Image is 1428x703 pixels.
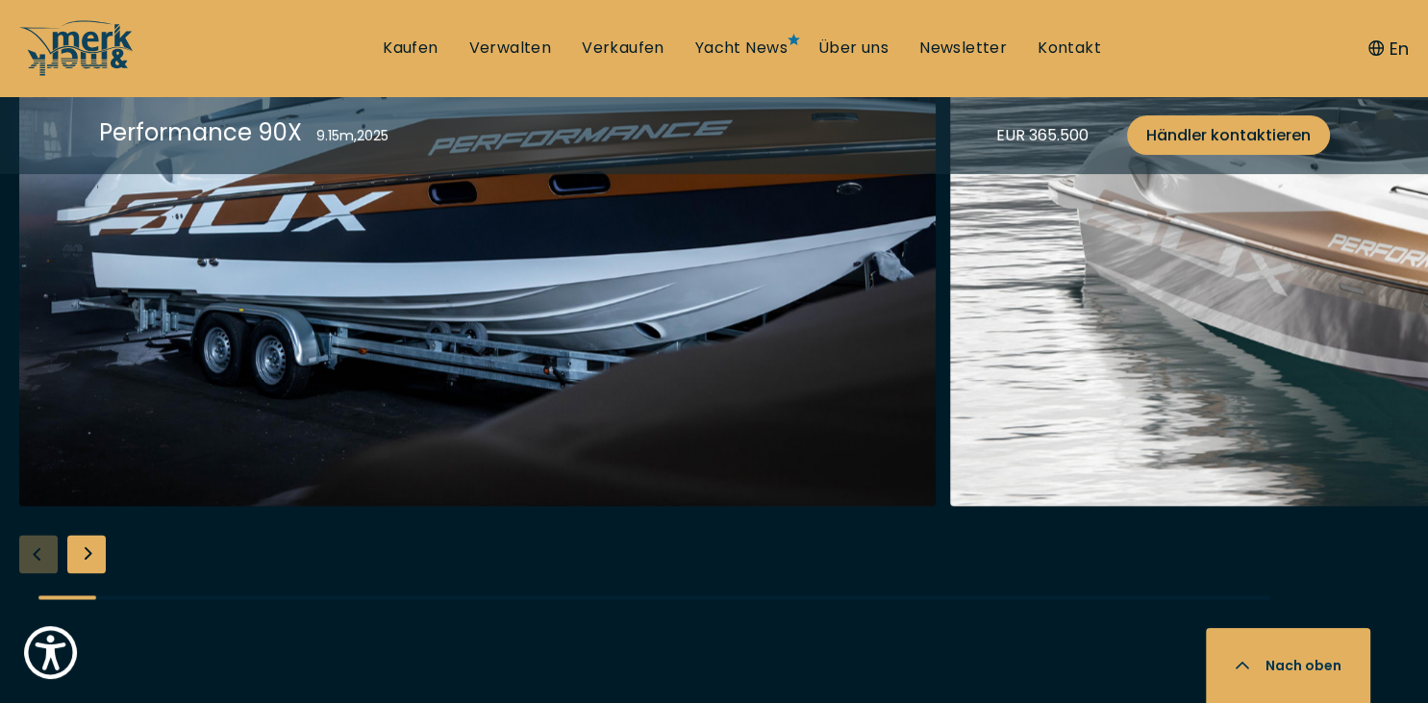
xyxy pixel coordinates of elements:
button: Nach oben [1206,628,1370,703]
div: EUR 365.500 [996,123,1089,147]
a: Kontakt [1038,38,1101,59]
a: Newsletter [919,38,1007,59]
a: Verwalten [469,38,552,59]
a: Über uns [818,38,889,59]
a: Händler kontaktieren [1127,115,1330,155]
div: Next slide [67,535,106,573]
span: Händler kontaktieren [1146,123,1311,147]
a: Yacht News [695,38,788,59]
button: En [1368,36,1409,62]
button: Show Accessibility Preferences [19,621,82,684]
a: Kaufen [383,38,438,59]
a: Verkaufen [582,38,664,59]
div: Performance 90X [99,115,302,149]
div: 9.15 m , 2025 [316,126,388,146]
